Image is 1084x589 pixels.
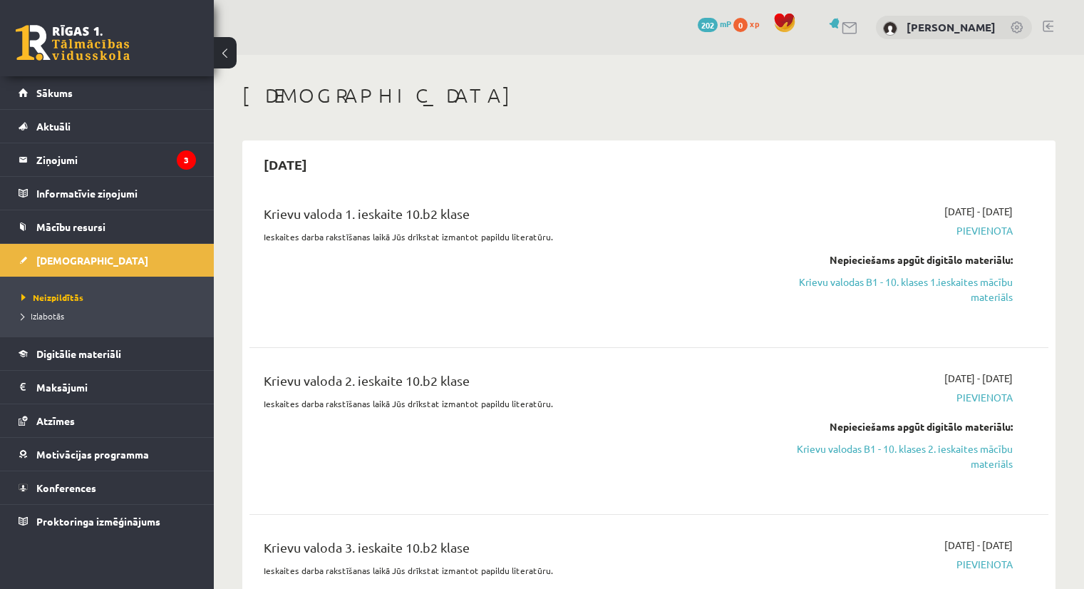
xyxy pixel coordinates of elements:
[21,309,200,322] a: Izlabotās
[19,471,196,504] a: Konferences
[883,21,897,36] img: Laura Ungure
[264,397,756,410] p: Ieskaites darba rakstīšanas laikā Jūs drīkstat izmantot papildu literatūru.
[907,20,996,34] a: [PERSON_NAME]
[36,414,75,427] span: Atzīmes
[19,143,196,176] a: Ziņojumi3
[36,347,121,360] span: Digitālie materiāli
[36,120,71,133] span: Aktuāli
[36,177,196,210] legend: Informatīvie ziņojumi
[19,438,196,471] a: Motivācijas programma
[16,25,130,61] a: Rīgas 1. Tālmācības vidusskola
[21,310,64,322] span: Izlabotās
[944,538,1013,553] span: [DATE] - [DATE]
[19,177,196,210] a: Informatīvie ziņojumi
[19,110,196,143] a: Aktuāli
[264,538,756,564] div: Krievu valoda 3. ieskaite 10.b2 klase
[36,143,196,176] legend: Ziņojumi
[750,18,759,29] span: xp
[19,244,196,277] a: [DEMOGRAPHIC_DATA]
[36,481,96,494] span: Konferences
[36,254,148,267] span: [DEMOGRAPHIC_DATA]
[19,371,196,404] a: Maksājumi
[778,275,1013,304] a: Krievu valodas B1 - 10. klases 1.ieskaites mācību materiāls
[19,210,196,243] a: Mācību resursi
[36,86,73,99] span: Sākums
[264,564,756,577] p: Ieskaites darba rakstīšanas laikā Jūs drīkstat izmantot papildu literatūru.
[720,18,731,29] span: mP
[19,76,196,109] a: Sākums
[36,515,160,528] span: Proktoringa izmēģinājums
[242,83,1055,108] h1: [DEMOGRAPHIC_DATA]
[944,371,1013,386] span: [DATE] - [DATE]
[19,505,196,538] a: Proktoringa izmēģinājums
[733,18,766,29] a: 0 xp
[778,419,1013,434] div: Nepieciešams apgūt digitālo materiālu:
[778,441,1013,471] a: Krievu valodas B1 - 10. klases 2. ieskaites mācību materiāls
[778,557,1013,572] span: Pievienota
[264,371,756,397] div: Krievu valoda 2. ieskaite 10.b2 klase
[19,337,196,370] a: Digitālie materiāli
[36,448,149,461] span: Motivācijas programma
[21,292,83,303] span: Neizpildītās
[698,18,718,32] span: 202
[36,371,196,404] legend: Maksājumi
[264,204,756,230] div: Krievu valoda 1. ieskaite 10.b2 klase
[733,18,748,32] span: 0
[778,252,1013,267] div: Nepieciešams apgūt digitālo materiālu:
[698,18,731,29] a: 202 mP
[249,148,321,181] h2: [DATE]
[177,150,196,170] i: 3
[944,204,1013,219] span: [DATE] - [DATE]
[36,220,105,233] span: Mācību resursi
[264,230,756,243] p: Ieskaites darba rakstīšanas laikā Jūs drīkstat izmantot papildu literatūru.
[19,404,196,437] a: Atzīmes
[21,291,200,304] a: Neizpildītās
[778,223,1013,238] span: Pievienota
[778,390,1013,405] span: Pievienota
